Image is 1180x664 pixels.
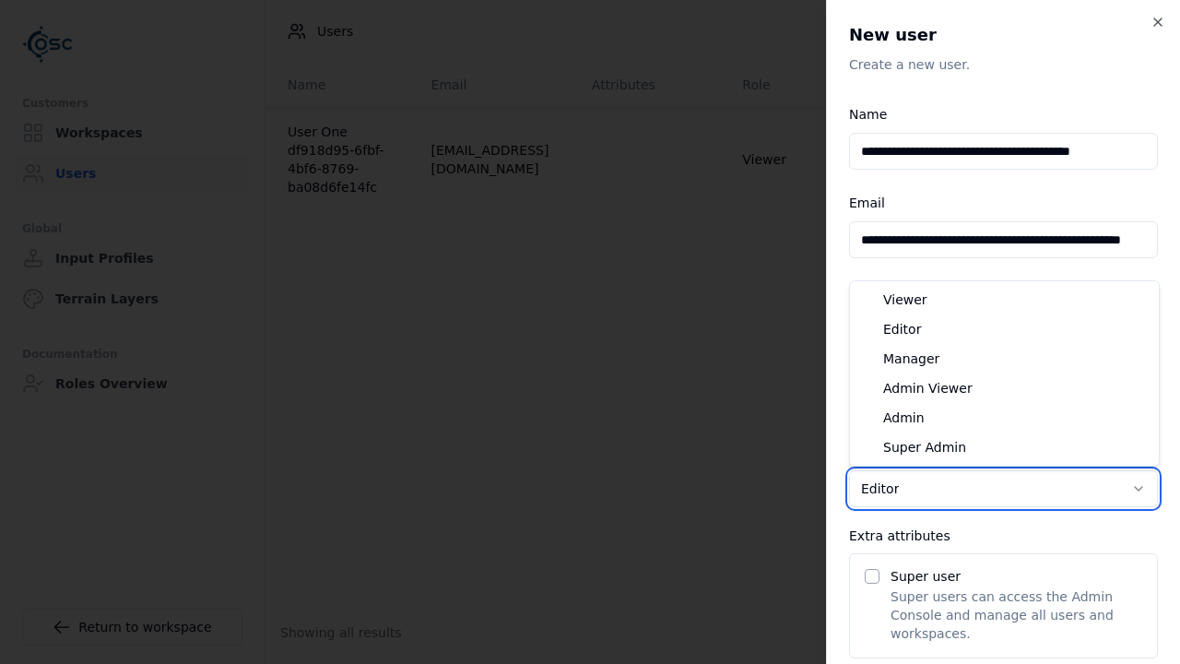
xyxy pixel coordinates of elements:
span: Admin Viewer [883,379,973,397]
span: Viewer [883,290,927,309]
span: Editor [883,320,921,338]
span: Super Admin [883,438,966,456]
span: Manager [883,350,939,368]
span: Admin [883,409,925,427]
